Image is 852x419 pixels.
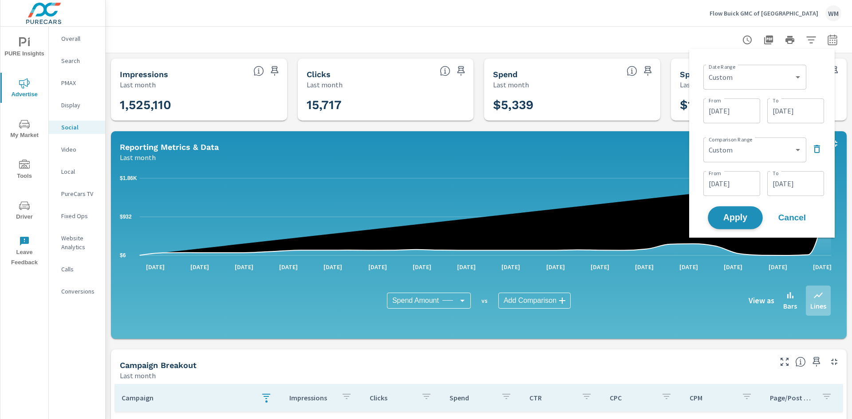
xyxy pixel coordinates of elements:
[120,175,137,181] text: $1.86K
[807,262,838,271] p: [DATE]
[120,152,156,163] p: Last month
[362,262,393,271] p: [DATE]
[307,70,331,79] h5: Clicks
[529,393,574,402] p: CTR
[0,27,48,271] div: nav menu
[61,189,98,198] p: PureCars TV
[49,143,105,156] div: Video
[49,54,105,67] div: Search
[268,64,282,78] span: Save this to your personalized report
[61,56,98,65] p: Search
[824,31,841,49] button: Select Date Range
[120,98,278,113] h3: 1,525,110
[49,285,105,298] div: Conversions
[498,293,571,309] div: Add Comparison
[774,214,810,222] span: Cancel
[140,262,171,271] p: [DATE]
[493,79,529,90] p: Last month
[3,119,46,141] span: My Market
[49,76,105,90] div: PMAX
[49,262,105,276] div: Calls
[370,393,414,402] p: Clicks
[307,79,343,90] p: Last month
[3,236,46,268] span: Leave Feedback
[809,355,824,369] span: Save this to your personalized report
[406,262,438,271] p: [DATE]
[718,262,749,271] p: [DATE]
[120,142,219,152] h5: Reporting Metrics & Data
[450,393,494,402] p: Spend
[61,234,98,251] p: Website Analytics
[454,64,468,78] span: Save this to your personalized report
[584,262,615,271] p: [DATE]
[795,356,806,367] span: This is a summary of Social performance results by campaign. Each column can be sorted.
[690,393,734,402] p: CPM
[777,355,792,369] button: Make Fullscreen
[765,207,819,229] button: Cancel
[120,370,156,381] p: Last month
[629,262,660,271] p: [DATE]
[680,79,716,90] p: Last month
[627,66,637,76] span: The amount of money spent on advertising during the period.
[708,206,763,229] button: Apply
[120,214,132,220] text: $932
[120,70,168,79] h5: Impressions
[440,66,450,76] span: The number of times an ad was clicked by a consumer.
[504,296,556,305] span: Add Comparison
[49,187,105,200] div: PureCars TV
[49,231,105,254] div: Website Analytics
[710,9,818,17] p: Flow Buick GMC of [GEOGRAPHIC_DATA]
[3,78,46,100] span: Advertise
[307,98,465,113] h3: 15,717
[3,200,46,222] span: Driver
[61,287,98,296] p: Conversions
[229,262,260,271] p: [DATE]
[495,262,526,271] p: [DATE]
[253,66,264,76] span: The number of times an ad was shown on your behalf.
[680,98,838,113] h3: $119
[493,70,517,79] h5: Spend
[120,79,156,90] p: Last month
[3,37,46,59] span: PURE Insights
[3,160,46,181] span: Tools
[120,252,126,258] text: $6
[61,211,98,220] p: Fixed Ops
[317,262,348,271] p: [DATE]
[289,393,334,402] p: Impressions
[61,265,98,274] p: Calls
[61,34,98,43] p: Overall
[61,167,98,176] p: Local
[49,32,105,45] div: Overall
[673,262,704,271] p: [DATE]
[749,296,774,305] h6: View as
[717,214,753,222] span: Apply
[61,145,98,154] p: Video
[493,98,651,113] h3: $5,339
[120,360,197,370] h5: Campaign Breakout
[810,301,826,311] p: Lines
[610,393,654,402] p: CPC
[273,262,304,271] p: [DATE]
[49,209,105,223] div: Fixed Ops
[471,297,498,305] p: vs
[184,262,215,271] p: [DATE]
[49,165,105,178] div: Local
[827,355,841,369] button: Minimize Widget
[122,393,254,402] p: Campaign
[540,262,571,271] p: [DATE]
[49,98,105,112] div: Display
[680,70,760,79] h5: Spend Per Unit Sold
[61,123,98,132] p: Social
[61,78,98,87] p: PMAX
[770,393,814,402] p: Page/Post Action
[392,296,439,305] span: Spend Amount
[762,262,793,271] p: [DATE]
[825,5,841,21] div: WM
[49,121,105,134] div: Social
[451,262,482,271] p: [DATE]
[783,301,797,311] p: Bars
[61,101,98,110] p: Display
[387,293,471,309] div: Spend Amount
